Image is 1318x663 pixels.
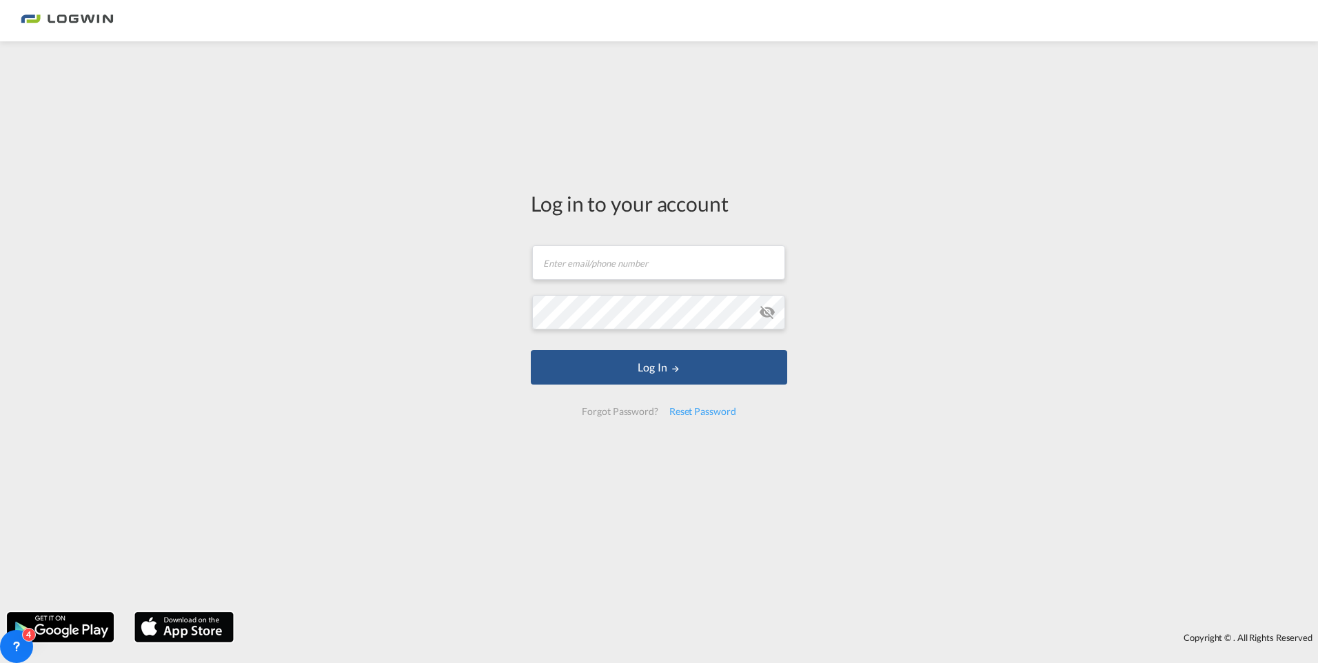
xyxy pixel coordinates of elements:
input: Enter email/phone number [532,245,785,280]
div: Log in to your account [531,189,787,218]
div: Copyright © . All Rights Reserved [241,626,1318,649]
div: Forgot Password? [576,399,663,424]
img: bc73a0e0d8c111efacd525e4c8ad7d32.png [21,6,114,37]
md-icon: icon-eye-off [759,304,775,320]
button: LOGIN [531,350,787,385]
img: apple.png [133,611,235,644]
img: google.png [6,611,115,644]
div: Reset Password [664,399,742,424]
